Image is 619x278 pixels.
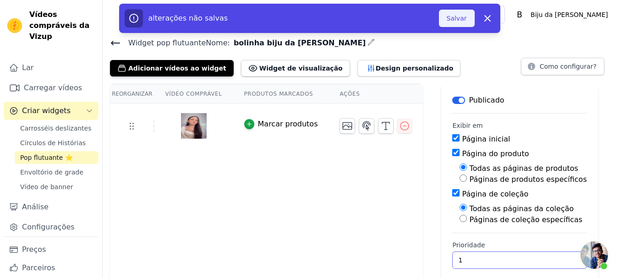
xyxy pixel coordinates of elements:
font: Vídeo comprável [165,91,222,97]
font: Pop flutuante ⭐ [20,154,73,161]
font: Vídeo de banner [20,183,73,191]
font: Adicionar vídeos ao widget [128,65,226,72]
font: Envoltório de grade [20,169,83,176]
font: Todas as páginas da coleção [470,204,574,213]
font: alterações não salvas [148,14,228,22]
font: Ações [340,91,360,97]
font: Design personalizado [376,65,454,72]
button: Design personalizado [357,60,461,76]
font: Páginas de coleção específicas [470,215,583,224]
font: Carregar vídeos [24,83,82,92]
a: Carrosséis deslizantes [15,122,99,135]
a: Envoltório de grade [15,166,99,179]
font: Como configurar? [540,63,597,70]
button: Alterar miniatura [340,118,355,134]
font: Salvar [447,15,467,22]
a: Bate-papo aberto [581,241,608,269]
font: Marcar produtos [258,120,318,128]
font: Prioridade [452,241,485,249]
font: Análise [22,202,49,211]
font: Lar [22,63,33,72]
button: Marcar produtos [244,119,318,130]
font: Publicado [469,96,504,104]
a: Análise [4,198,99,216]
a: Vídeo de banner [15,180,99,193]
a: Configurações [4,218,99,236]
font: Widget de visualização [259,65,343,72]
font: Parceiros [22,263,55,272]
font: Carrosséis deslizantes [20,125,91,132]
font: Criar widgets [22,106,71,115]
button: Criar widgets [4,102,99,120]
font: Páginas de produtos específicos [470,175,587,184]
button: Salvar [439,10,475,27]
font: Produtos marcados [244,91,313,97]
a: Preços [4,240,99,259]
font: Página de coleção [462,190,529,198]
font: Círculos de Histórias [20,139,86,147]
a: Pop flutuante ⭐ [15,151,99,164]
a: Lar [4,59,99,77]
font: Configurações [22,223,75,231]
a: Parceiros [4,259,99,277]
font: Todas as páginas de produtos [470,164,578,173]
a: Carregar vídeos [4,79,99,97]
font: Widget pop flutuante [128,38,206,47]
font: Preços [22,245,46,254]
div: Editar nome [367,37,375,49]
a: Como configurar? [521,64,604,73]
button: Widget de visualização [241,60,350,76]
font: Reorganizar [112,91,153,97]
font: bolinha biju da [PERSON_NAME] [234,38,366,47]
font: Exibir em [452,122,482,129]
button: Como configurar? [521,58,604,75]
img: vizup-images-2585.png [181,104,207,148]
font: Página do produto [462,149,529,158]
font: Nome: [206,38,230,47]
a: Círculos de Histórias [15,136,99,149]
font: Página inicial [462,135,510,143]
button: Adicionar vídeos ao widget [110,60,234,76]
